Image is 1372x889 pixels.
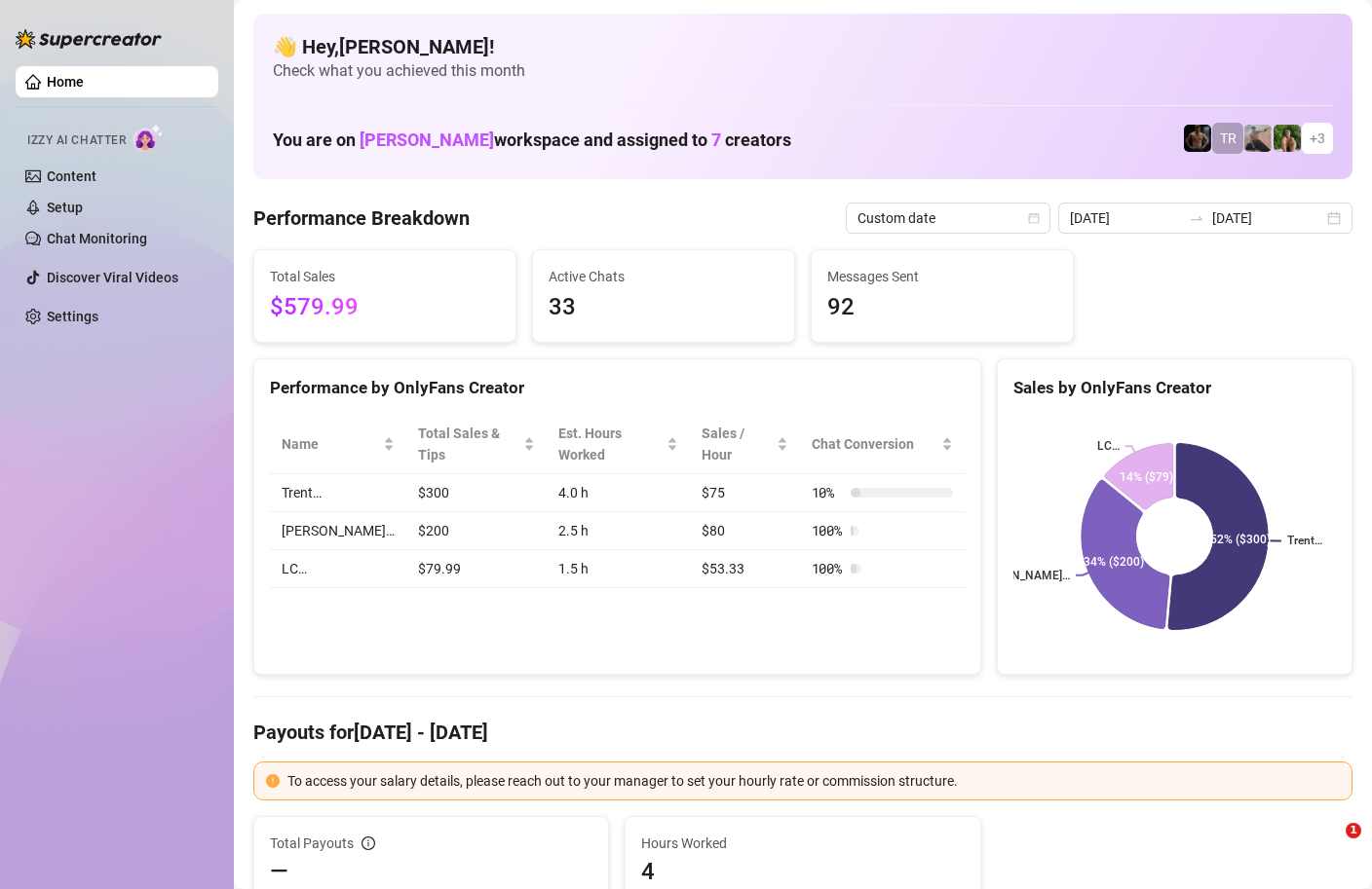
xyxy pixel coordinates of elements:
[1306,823,1353,870] iframe: Intercom live chat
[1184,125,1211,152] img: Trent
[1287,535,1322,548] text: Trent…
[1189,210,1204,226] span: swap-right
[360,130,494,150] span: [PERSON_NAME]
[1310,128,1325,149] span: + 3
[270,833,354,854] span: Total Payouts
[270,415,406,474] th: Name
[270,266,500,287] span: Total Sales
[47,270,178,285] a: Discover Viral Videos
[641,856,964,887] span: 4
[547,474,690,512] td: 4.0 h
[857,204,1039,233] span: Custom date
[406,474,547,512] td: $300
[270,289,500,326] span: $579.99
[16,29,162,49] img: logo-BBDzfeDw.svg
[47,74,84,90] a: Home
[133,124,164,152] img: AI Chatter
[273,33,1333,60] h4: 👋 Hey, [PERSON_NAME] !
[690,512,799,550] td: $80
[812,482,843,503] span: 10 %
[270,550,406,588] td: LC…
[253,204,470,232] h4: Performance Breakdown
[690,474,799,512] td: $75
[812,558,843,579] span: 100 %
[1212,207,1323,229] input: End date
[1274,125,1301,152] img: Nathaniel
[282,433,379,455] span: Name
[253,719,1353,746] h4: Payouts for [DATE] - [DATE]
[270,375,965,401] div: Performance by OnlyFans Creator
[362,836,375,850] span: info-circle
[270,856,288,887] span: —
[549,289,779,326] span: 33
[273,60,1333,82] span: Check what you achieved this month
[800,415,965,474] th: Chat Conversion
[1244,125,1272,152] img: LC
[711,130,721,150] span: 7
[406,550,547,588] td: $79.99
[827,289,1057,326] span: 92
[47,168,96,184] a: Content
[558,423,663,465] div: Est. Hours Worked
[972,569,1070,582] text: [PERSON_NAME]…
[1013,375,1336,401] div: Sales by OnlyFans Creator
[406,512,547,550] td: $200
[690,550,799,588] td: $53.33
[266,774,280,788] span: exclamation-circle
[702,423,772,465] span: Sales / Hour
[549,266,779,287] span: Active Chats
[547,512,690,550] td: 2.5 h
[547,550,690,588] td: 1.5 h
[827,266,1057,287] span: Messages Sent
[812,520,843,541] span: 100 %
[418,423,519,465] span: Total Sales & Tips
[1070,207,1181,229] input: Start date
[1028,212,1040,224] span: calendar
[270,512,406,550] td: [PERSON_NAME]…
[287,770,1340,792] div: To access your salary details, please reach out to your manager to set your hourly rate or commis...
[1189,210,1204,226] span: to
[47,309,98,324] a: Settings
[690,415,799,474] th: Sales / Hour
[1096,440,1119,454] text: LC…
[641,833,964,854] span: Hours Worked
[1346,823,1361,838] span: 1
[27,131,126,150] span: Izzy AI Chatter
[812,433,937,455] span: Chat Conversion
[273,130,791,151] h1: You are on workspace and assigned to creators
[47,200,83,215] a: Setup
[47,231,147,246] a: Chat Monitoring
[270,474,406,512] td: Trent…
[406,415,547,474] th: Total Sales & Tips
[1220,128,1237,149] span: TR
